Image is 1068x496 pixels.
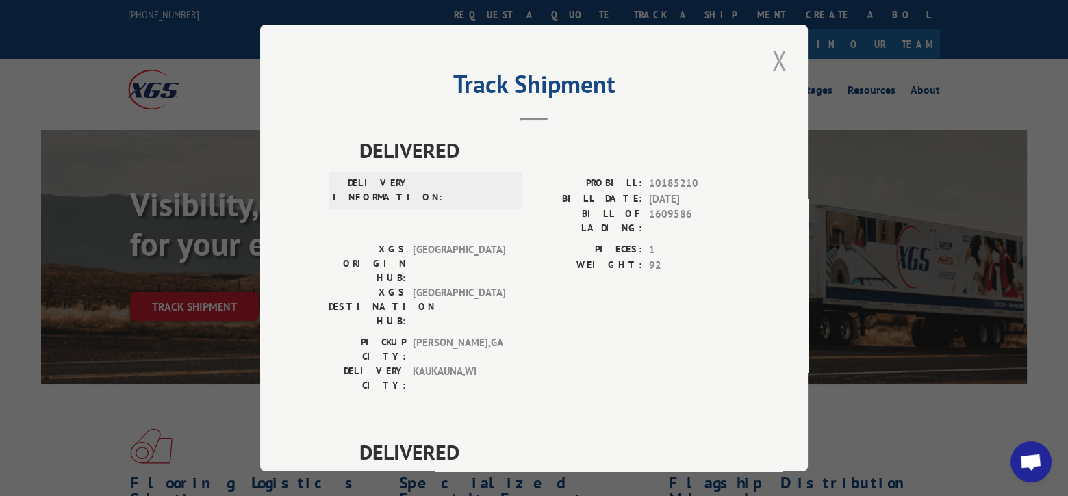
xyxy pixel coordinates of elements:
[649,207,739,235] span: 1609586
[333,176,410,205] label: DELIVERY INFORMATION:
[534,192,642,207] label: BILL DATE:
[1010,441,1052,482] a: Open chat
[413,335,505,364] span: [PERSON_NAME] , GA
[534,176,642,192] label: PROBILL:
[329,242,406,285] label: XGS ORIGIN HUB:
[329,335,406,364] label: PICKUP CITY:
[534,242,642,258] label: PIECES:
[649,192,739,207] span: [DATE]
[767,42,791,79] button: Close modal
[534,258,642,274] label: WEIGHT:
[413,364,505,393] span: KAUKAUNA , WI
[329,285,406,328] label: XGS DESTINATION HUB:
[413,242,505,285] span: [GEOGRAPHIC_DATA]
[649,242,739,258] span: 1
[413,285,505,328] span: [GEOGRAPHIC_DATA]
[359,135,739,166] span: DELIVERED
[649,258,739,274] span: 92
[649,176,739,192] span: 10185210
[329,75,739,101] h2: Track Shipment
[359,436,739,467] span: DELIVERED
[329,364,406,393] label: DELIVERY CITY:
[534,207,642,235] label: BILL OF LADING:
